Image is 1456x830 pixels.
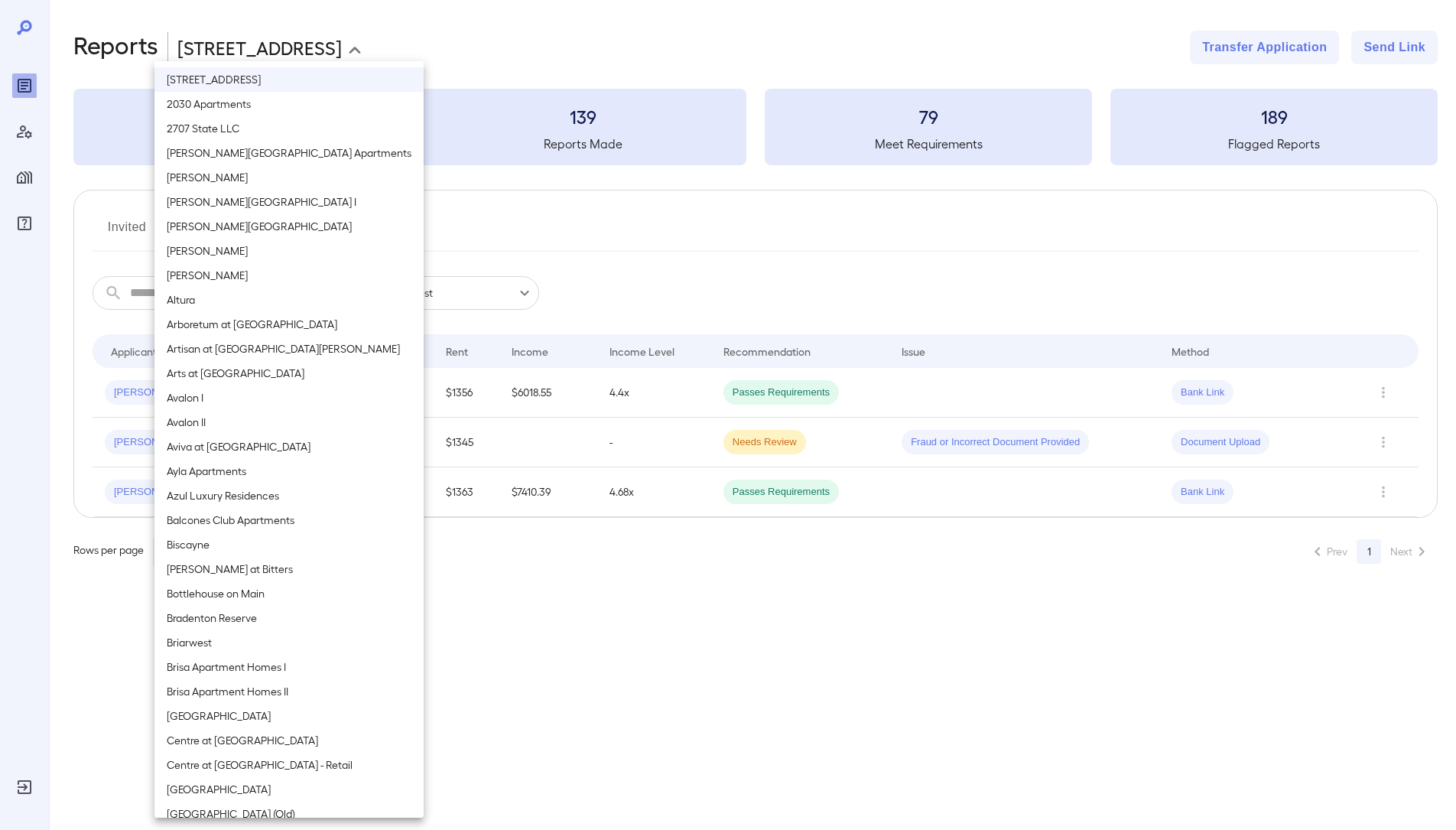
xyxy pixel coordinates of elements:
li: Arboretum at [GEOGRAPHIC_DATA] [154,312,424,337]
li: Azul Luxury Residences [154,483,424,508]
li: Centre at [GEOGRAPHIC_DATA] - Retail [154,753,424,777]
li: [GEOGRAPHIC_DATA] [154,777,424,802]
li: Bottlehouse on Main [154,581,424,606]
li: 2707 State LLC [154,116,424,141]
li: [PERSON_NAME][GEOGRAPHIC_DATA] [154,214,424,239]
li: Brisa Apartment Homes II [154,679,424,704]
li: Centre at [GEOGRAPHIC_DATA] [154,728,424,753]
li: Biscayne [154,532,424,557]
li: Avalon II [154,410,424,435]
li: Arts at [GEOGRAPHIC_DATA] [154,361,424,386]
li: 2030 Apartments [154,92,424,116]
li: [STREET_ADDRESS] [154,67,424,92]
li: Brisa Apartment Homes I [154,655,424,679]
li: Altura [154,288,424,312]
li: Avalon I [154,386,424,410]
li: Briarwest [154,630,424,655]
li: [PERSON_NAME] [154,165,424,190]
li: Artisan at [GEOGRAPHIC_DATA][PERSON_NAME] [154,337,424,361]
li: [GEOGRAPHIC_DATA] (Old) [154,802,424,826]
li: [PERSON_NAME] [154,239,424,263]
li: [PERSON_NAME][GEOGRAPHIC_DATA] Apartments [154,141,424,165]
li: Bradenton Reserve [154,606,424,630]
li: Aviva at [GEOGRAPHIC_DATA] [154,435,424,459]
li: [PERSON_NAME][GEOGRAPHIC_DATA] I [154,190,424,214]
li: [PERSON_NAME] at Bitters [154,557,424,581]
li: [PERSON_NAME] [154,263,424,288]
li: Ayla Apartments [154,459,424,483]
li: Balcones Club Apartments [154,508,424,532]
li: [GEOGRAPHIC_DATA] [154,704,424,728]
